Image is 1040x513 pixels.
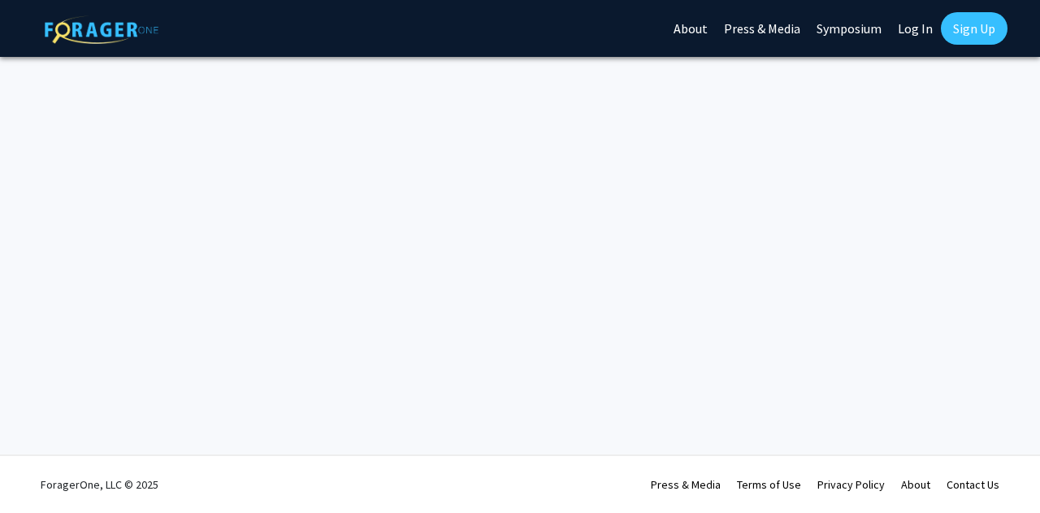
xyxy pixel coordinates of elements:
a: About [901,477,930,492]
a: Sign Up [941,12,1007,45]
div: ForagerOne, LLC © 2025 [41,456,158,513]
a: Terms of Use [737,477,801,492]
a: Contact Us [947,477,999,492]
a: Press & Media [651,477,721,492]
img: ForagerOne Logo [45,15,158,44]
a: Privacy Policy [817,477,885,492]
